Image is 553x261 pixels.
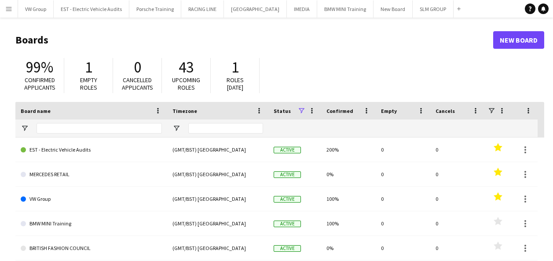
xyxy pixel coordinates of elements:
span: Cancelled applicants [122,76,153,91]
div: 0 [376,236,430,260]
span: Timezone [172,108,197,114]
span: Active [274,245,301,252]
div: 0% [321,162,376,186]
button: Open Filter Menu [21,124,29,132]
div: (GMT/BST) [GEOGRAPHIC_DATA] [167,236,268,260]
button: New Board [374,0,413,18]
span: Empty [381,108,397,114]
input: Timezone Filter Input [188,123,263,134]
div: 0 [430,236,485,260]
a: New Board [493,31,544,49]
span: Confirmed applicants [24,76,55,91]
span: Active [274,221,301,227]
div: (GMT/BST) [GEOGRAPHIC_DATA] [167,187,268,211]
button: IMEDIA [287,0,317,18]
div: 0 [376,162,430,186]
div: (GMT/BST) [GEOGRAPHIC_DATA] [167,138,268,162]
div: 0 [430,211,485,236]
span: 1 [231,58,239,77]
button: RACING LINE [181,0,224,18]
span: 43 [179,58,194,77]
div: 0 [430,138,485,162]
h1: Boards [15,33,493,47]
div: 0 [376,187,430,211]
span: Board name [21,108,51,114]
span: Empty roles [80,76,97,91]
div: 100% [321,187,376,211]
button: VW Group [18,0,54,18]
span: Active [274,196,301,203]
a: BMW MINI Training [21,211,162,236]
span: 1 [85,58,92,77]
button: Porsche Training [129,0,181,18]
div: 0 [430,187,485,211]
span: 0 [134,58,141,77]
span: Status [274,108,291,114]
a: EST - Electric Vehicle Audits [21,138,162,162]
span: Active [274,147,301,153]
button: EST - Electric Vehicle Audits [54,0,129,18]
div: 0 [376,138,430,162]
span: Confirmed [326,108,353,114]
div: 0% [321,236,376,260]
div: 0 [376,211,430,236]
span: Roles [DATE] [227,76,244,91]
span: Active [274,171,301,178]
button: Open Filter Menu [172,124,180,132]
button: BMW MINI Training [317,0,374,18]
span: Upcoming roles [172,76,200,91]
span: Cancels [436,108,455,114]
div: 200% [321,138,376,162]
input: Board name Filter Input [37,123,162,134]
button: SLM GROUP [413,0,454,18]
div: 0 [430,162,485,186]
div: (GMT/BST) [GEOGRAPHIC_DATA] [167,211,268,236]
a: MERCEDES RETAIL [21,162,162,187]
div: (GMT/BST) [GEOGRAPHIC_DATA] [167,162,268,186]
a: BRITISH FASHION COUNCIL [21,236,162,261]
a: VW Group [21,187,162,211]
div: 100% [321,211,376,236]
button: [GEOGRAPHIC_DATA] [224,0,287,18]
span: 99% [26,58,53,77]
